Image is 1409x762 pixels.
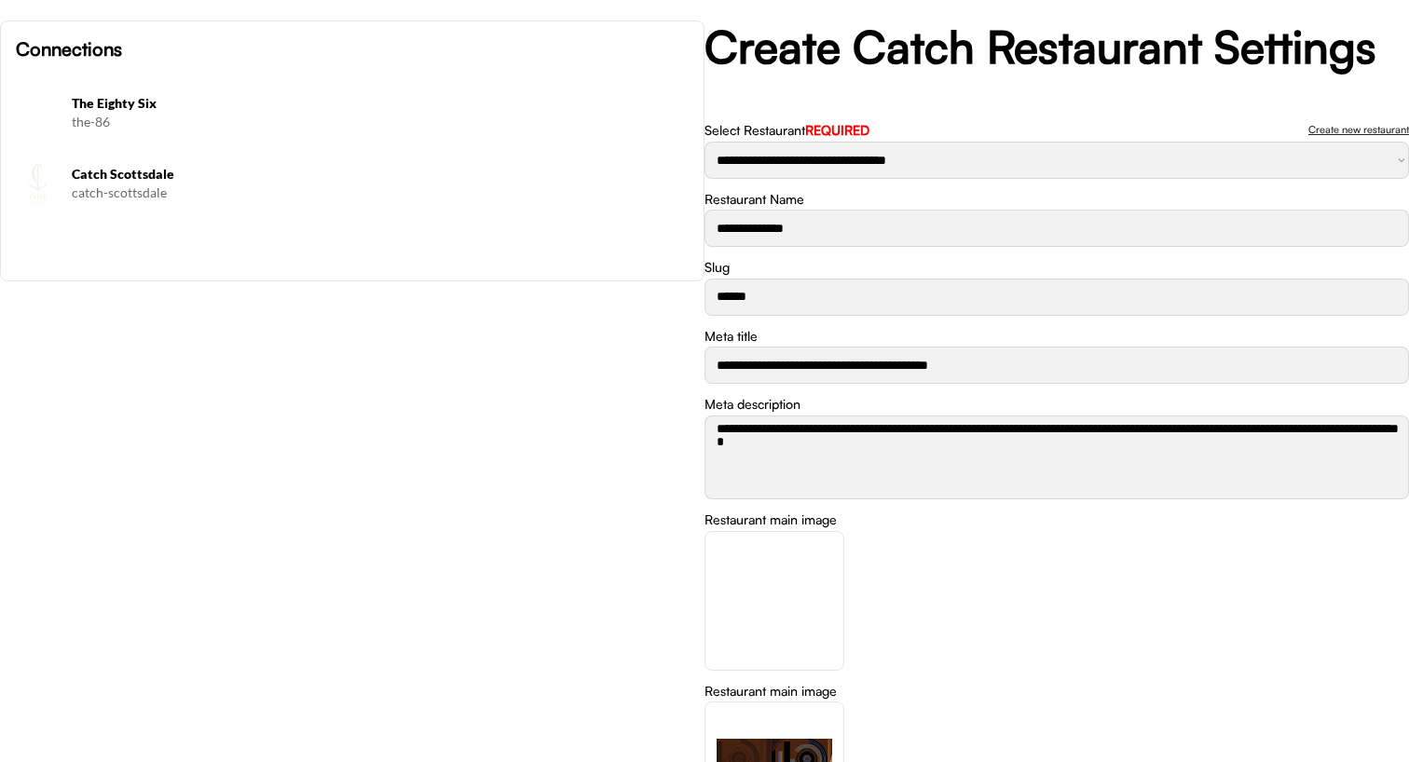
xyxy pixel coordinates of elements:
[704,121,869,140] div: Select Restaurant
[704,510,837,529] div: Restaurant main image
[704,258,730,277] div: Slug
[72,94,689,113] h6: The Eighty Six
[72,184,689,202] div: catch-scottsdale
[72,165,689,184] h6: Catch Scottsdale
[16,90,61,135] img: Screenshot%202025-08-11%20at%2010.33.52%E2%80%AFAM.png
[704,395,800,414] div: Meta description
[16,36,689,62] h6: Connections
[72,113,689,131] div: the-86
[704,682,837,701] div: Restaurant main image
[704,190,804,209] div: Restaurant Name
[805,122,869,138] font: REQUIRED
[704,20,1409,75] h2: Create Catch Restaurant Settings
[16,161,61,206] img: CATCH%20SCOTTSDALE_Logo%20Only.png
[1308,125,1409,135] div: Create new restaurant
[704,327,758,346] div: Meta title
